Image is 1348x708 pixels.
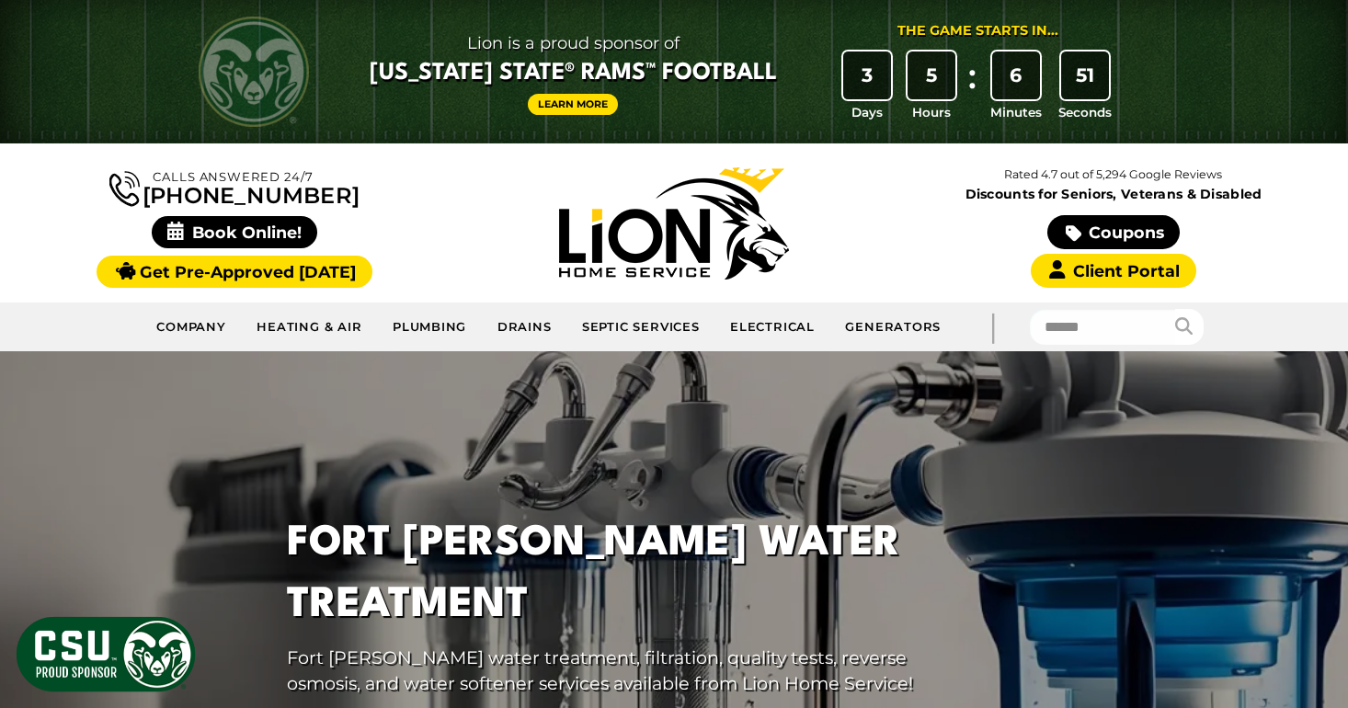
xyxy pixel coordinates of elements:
span: [US_STATE] State® Rams™ Football [370,58,777,89]
p: Fort [PERSON_NAME] water treatment, filtration, quality tests, reverse osmosis, and water softene... [287,645,956,698]
span: Hours [912,103,951,121]
div: 3 [843,51,891,99]
span: Days [851,103,883,121]
img: Lion Home Service [559,167,789,280]
a: Drains [482,309,566,346]
span: Discounts for Seniors, Veterans & Disabled [897,188,1330,200]
h1: Fort [PERSON_NAME] Water Treatment [287,513,956,636]
a: Generators [830,309,955,346]
div: : [964,51,982,122]
span: Book Online! [152,216,318,248]
a: Learn More [528,94,618,115]
a: Plumbing [378,309,483,346]
div: | [956,303,1030,351]
p: Rated 4.7 out of 5,294 Google Reviews [894,165,1333,185]
a: [PHONE_NUMBER] [109,167,360,207]
span: Minutes [990,103,1042,121]
div: 5 [908,51,955,99]
a: Electrical [715,309,830,346]
img: CSU Sponsor Badge [14,614,198,694]
div: The Game Starts in... [897,21,1058,41]
a: Heating & Air [242,309,378,346]
a: Company [142,309,242,346]
a: Coupons [1047,215,1180,249]
img: CSU Rams logo [199,17,309,127]
div: 6 [992,51,1040,99]
div: 51 [1061,51,1109,99]
span: Lion is a proud sponsor of [370,29,777,58]
a: Septic Services [567,309,715,346]
a: Get Pre-Approved [DATE] [97,256,371,288]
span: Seconds [1058,103,1112,121]
a: Client Portal [1031,254,1196,288]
